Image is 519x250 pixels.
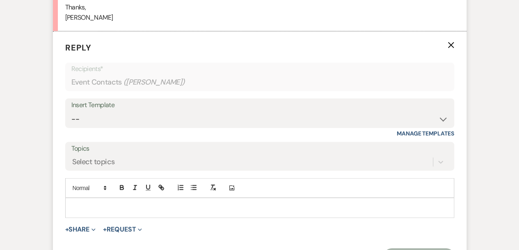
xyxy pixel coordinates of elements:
p: Recipients* [71,64,448,74]
span: + [103,226,107,233]
label: Topics [71,143,448,155]
div: Insert Template [71,99,448,111]
span: Reply [65,42,91,53]
span: ( [PERSON_NAME] ) [123,77,185,88]
div: Event Contacts [71,74,448,90]
button: Share [65,226,96,233]
div: Select topics [72,157,115,168]
span: + [65,226,69,233]
button: Request [103,226,142,233]
a: Manage Templates [397,130,454,137]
